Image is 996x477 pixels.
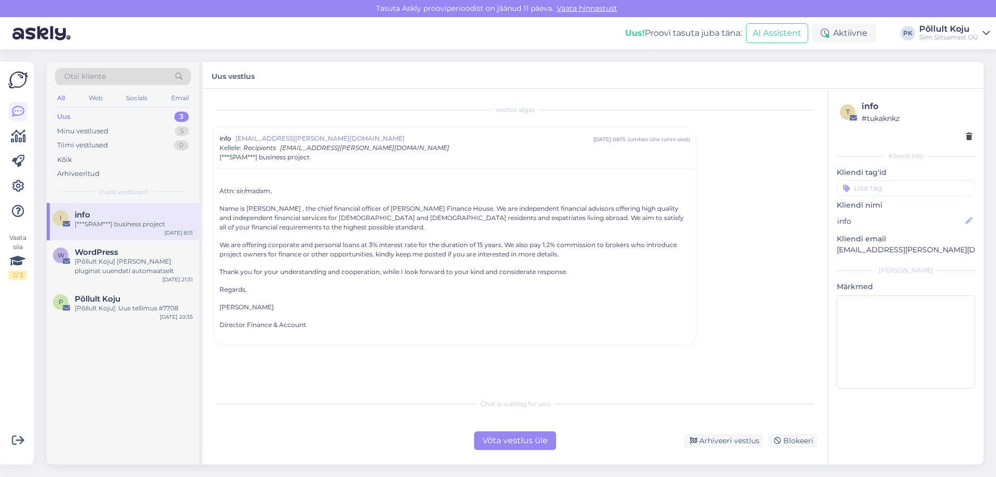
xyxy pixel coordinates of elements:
[213,105,818,115] div: Vestlus algas
[812,24,876,43] div: Aktiivne
[862,100,972,113] div: info
[837,200,975,211] p: Kliendi nimi
[846,108,850,116] span: t
[64,71,106,82] span: Otsi kliente
[837,266,975,275] div: [PERSON_NAME]
[628,135,690,143] div: ( umbes ühe tunni eest )
[8,233,27,280] div: Vaata siia
[75,248,118,257] span: WordPress
[160,313,193,321] div: [DATE] 20:35
[280,144,449,152] span: [EMAIL_ADDRESS][PERSON_NAME][DOMAIN_NAME]
[59,298,63,306] span: P
[75,257,193,276] div: [Põllult Koju] [PERSON_NAME] pluginat uuendati automaatselt
[174,112,189,122] div: 3
[768,434,818,448] div: Blokeeri
[593,135,626,143] div: [DATE] 08:15
[55,91,67,105] div: All
[837,281,975,292] p: Märkmed
[219,285,690,294] p: Regards,
[57,140,108,151] div: Tiimi vestlused
[169,91,191,105] div: Email
[554,4,620,13] a: Vaata hinnastust
[219,144,241,152] span: Kellele :
[919,25,990,42] a: Põllult KojuSiim Siitsamast OÜ
[75,210,90,220] span: info
[57,155,72,165] div: Kõik
[684,434,764,448] div: Arhiveeri vestlus
[625,27,742,39] div: Proovi tasuta juba täna:
[57,169,100,179] div: Arhiveeritud
[837,152,975,161] div: Kliendi info
[837,167,975,178] p: Kliendi tag'id
[87,91,105,105] div: Web
[837,215,963,227] input: Lisa nimi
[919,25,978,33] div: Põllult Koju
[212,68,255,82] label: Uus vestlus
[174,140,189,151] div: 0
[57,112,71,122] div: Uus
[219,240,690,259] p: We are offering corporate and personal loans at 3% interest rate for the duration of 15 years. We...
[837,180,975,196] input: Lisa tag
[219,267,690,277] p: Thank you for your understanding and cooperation, while I look forward to your kind and considera...
[837,234,975,244] p: Kliendi email
[746,23,808,43] button: AI Assistent
[213,399,818,408] div: Chat is waiting for you
[219,204,690,232] p: Name is [PERSON_NAME] , the chief financial officer of [PERSON_NAME] Finance House. We are indepe...
[162,276,193,283] div: [DATE] 21:31
[58,251,64,259] span: W
[8,70,28,90] img: Askly Logo
[474,431,556,450] div: Võta vestlus üle
[219,186,690,196] p: Attn: sir/madam,
[243,144,276,152] span: Recipients
[919,33,978,42] div: Siim Siitsamast OÜ
[625,28,645,38] b: Uus!
[219,134,231,143] span: info
[862,113,972,124] div: # tukaknkz
[99,187,147,197] span: Uued vestlused
[8,270,27,280] div: 2 / 3
[164,229,193,237] div: [DATE] 8:15
[57,126,108,137] div: Minu vestlused
[219,303,690,312] p: [PERSON_NAME]
[901,26,915,40] div: PK
[837,244,975,255] p: [EMAIL_ADDRESS][PERSON_NAME][DOMAIN_NAME]
[75,294,120,304] span: Põllult Koju
[236,134,593,143] span: [EMAIL_ADDRESS][PERSON_NAME][DOMAIN_NAME]
[60,214,62,222] span: i
[75,304,193,313] div: [Põllult Koju]: Uus tellimus #7708
[219,320,690,330] p: Director Finance & Account
[175,126,189,137] div: 5
[124,91,149,105] div: Socials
